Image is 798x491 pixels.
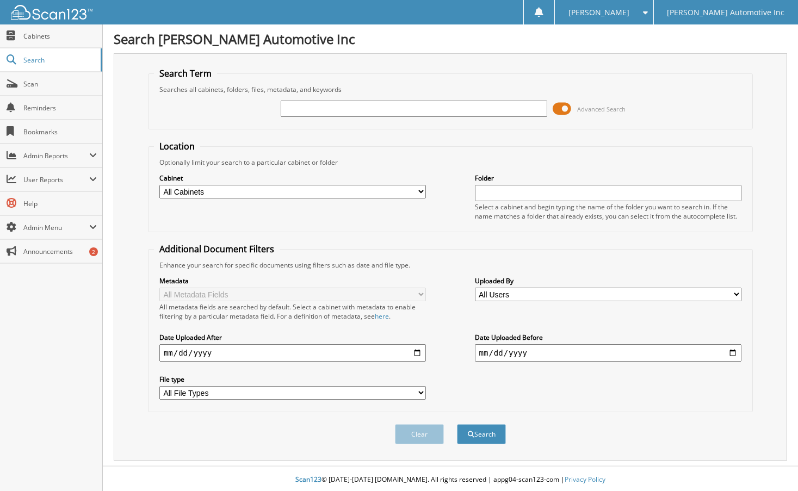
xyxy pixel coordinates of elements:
span: Scan123 [295,475,321,484]
span: [PERSON_NAME] [568,9,629,16]
div: All metadata fields are searched by default. Select a cabinet with metadata to enable filtering b... [159,302,426,321]
input: start [159,344,426,362]
div: Optionally limit your search to a particular cabinet or folder [154,158,747,167]
label: File type [159,375,426,384]
div: 2 [89,247,98,256]
span: Cabinets [23,32,97,41]
h1: Search [PERSON_NAME] Automotive Inc [114,30,787,48]
label: Folder [475,173,742,183]
label: Metadata [159,276,426,285]
input: end [475,344,742,362]
span: Reminders [23,103,97,113]
span: Admin Menu [23,223,89,232]
span: Bookmarks [23,127,97,136]
a: Privacy Policy [565,475,605,484]
div: Enhance your search for specific documents using filters such as date and file type. [154,260,747,270]
span: Admin Reports [23,151,89,160]
a: here [375,312,389,321]
span: Help [23,199,97,208]
span: Announcements [23,247,97,256]
label: Date Uploaded After [159,333,426,342]
span: User Reports [23,175,89,184]
span: Search [23,55,95,65]
label: Cabinet [159,173,426,183]
img: scan123-logo-white.svg [11,5,92,20]
button: Clear [395,424,444,444]
div: Select a cabinet and begin typing the name of the folder you want to search in. If the name match... [475,202,742,221]
span: Scan [23,79,97,89]
legend: Location [154,140,200,152]
span: [PERSON_NAME] Automotive Inc [667,9,784,16]
label: Date Uploaded Before [475,333,742,342]
button: Search [457,424,506,444]
legend: Additional Document Filters [154,243,280,255]
legend: Search Term [154,67,217,79]
div: Searches all cabinets, folders, files, metadata, and keywords [154,85,747,94]
span: Advanced Search [577,105,626,113]
label: Uploaded By [475,276,742,285]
